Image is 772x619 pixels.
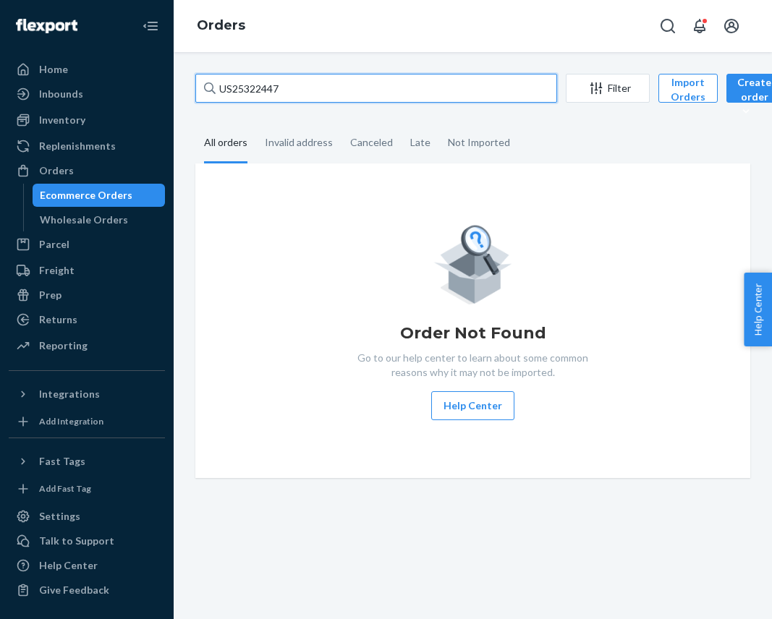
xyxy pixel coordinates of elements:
button: Open Search Box [653,12,682,40]
a: Orders [9,159,165,182]
h1: Order Not Found [400,322,546,345]
button: Fast Tags [9,450,165,473]
div: Add Integration [39,415,103,427]
a: Orders [197,17,245,33]
div: Talk to Support [39,534,114,548]
div: Prep [39,288,61,302]
a: Wholesale Orders [33,208,166,231]
div: Filter [567,81,649,95]
button: Help Center [744,273,772,346]
a: Replenishments [9,135,165,158]
div: Fast Tags [39,454,85,469]
a: Talk to Support [9,529,165,552]
div: Inventory [39,113,85,127]
button: Open account menu [717,12,746,40]
div: Create order [737,75,771,119]
div: Home [39,62,68,77]
div: Settings [39,509,80,524]
a: Parcel [9,233,165,256]
div: Invalid address [265,124,333,161]
a: Inventory [9,108,165,132]
div: Integrations [39,387,100,401]
a: Settings [9,505,165,528]
a: Returns [9,308,165,331]
ol: breadcrumbs [185,5,257,47]
button: Filter [566,74,650,103]
div: Reporting [39,338,88,353]
div: Wholesale Orders [40,213,128,227]
div: Late [410,124,430,161]
a: Home [9,58,165,81]
div: Help Center [39,558,98,573]
div: Freight [39,263,75,278]
div: Inbounds [39,87,83,101]
p: Go to our help center to learn about some common reasons why it may not be imported. [347,351,600,380]
img: Flexport logo [16,19,77,33]
a: Prep [9,283,165,307]
button: Import Orders [658,74,718,103]
div: Add Fast Tag [39,482,91,495]
button: Open notifications [685,12,714,40]
div: Parcel [39,237,69,252]
a: Freight [9,259,165,282]
button: Integrations [9,383,165,406]
input: Search orders [195,74,557,103]
div: Replenishments [39,139,116,153]
div: Not Imported [448,124,510,161]
button: Give Feedback [9,579,165,602]
a: Add Integration [9,411,165,432]
button: Close Navigation [136,12,165,40]
div: Canceled [350,124,393,161]
div: All orders [204,124,247,163]
div: Ecommerce Orders [40,188,132,202]
a: Inbounds [9,82,165,106]
a: Help Center [9,554,165,577]
img: Empty list [433,221,512,304]
a: Add Fast Tag [9,479,165,499]
div: Returns [39,312,77,327]
button: Help Center [431,391,514,420]
a: Ecommerce Orders [33,184,166,207]
a: Reporting [9,334,165,357]
div: Give Feedback [39,583,109,597]
div: Orders [39,163,74,178]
